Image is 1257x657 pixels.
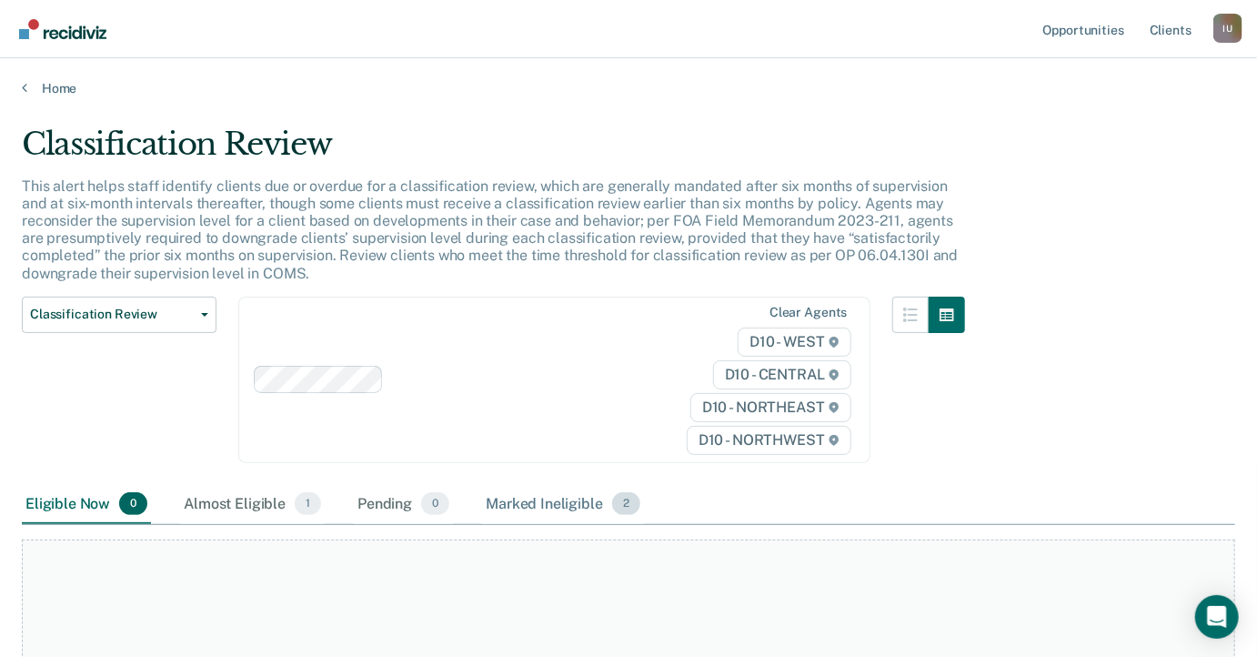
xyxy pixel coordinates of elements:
[421,492,449,516] span: 0
[713,360,851,389] span: D10 - CENTRAL
[22,177,958,282] p: This alert helps staff identify clients due or overdue for a classification review, which are gen...
[769,305,847,320] div: Clear agents
[354,485,453,525] div: Pending0
[612,492,640,516] span: 2
[1195,595,1239,639] div: Open Intercom Messenger
[30,307,194,322] span: Classification Review
[22,297,216,333] button: Classification Review
[19,19,106,39] img: Recidiviz
[295,492,321,516] span: 1
[22,485,151,525] div: Eligible Now0
[119,492,147,516] span: 0
[1213,14,1242,43] div: I U
[482,485,644,525] div: Marked Ineligible2
[22,126,965,177] div: Classification Review
[738,328,850,357] span: D10 - WEST
[1213,14,1242,43] button: Profile dropdown button
[690,393,850,422] span: D10 - NORTHEAST
[687,426,850,455] span: D10 - NORTHWEST
[22,80,1235,96] a: Home
[180,485,325,525] div: Almost Eligible1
